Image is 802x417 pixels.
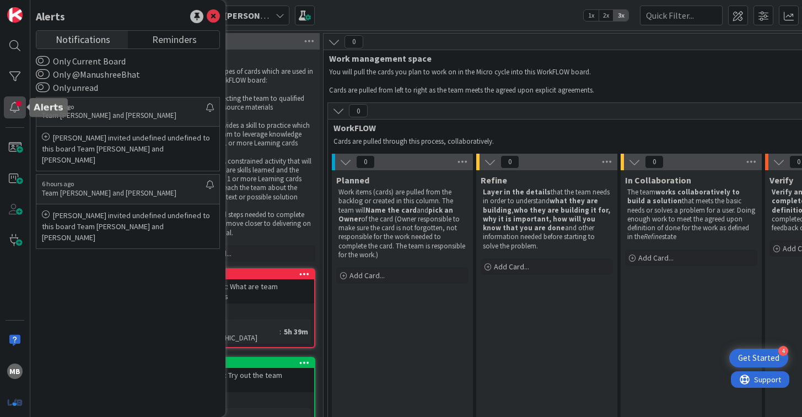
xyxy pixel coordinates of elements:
p: Team [PERSON_NAME] and [PERSON_NAME] [42,111,206,121]
img: Visit kanbanzone.com [7,7,23,23]
em: Refine [644,232,662,241]
div: 4482Learn about: What are team agreements [184,269,314,304]
p: 6 hours ago [42,103,206,111]
span: Add Card... [349,270,385,280]
div: 4483 [189,359,314,367]
span: 0 [349,104,368,117]
span: Support [23,2,50,15]
strong: works collaboratively to build a solution [627,187,741,205]
strong: Name the card [365,205,417,215]
p: [PERSON_NAME] invited undefined undefined to this board Team [PERSON_NAME] and [PERSON_NAME] [42,210,214,243]
label: Only unread [36,81,98,94]
img: avatar [7,394,23,410]
input: Quick Filter... [640,6,723,25]
div: Alerts [36,8,65,25]
a: 4482Learn about: What are team agreementsTime in [GEOGRAPHIC_DATA]:5h 39m [183,268,315,348]
div: MB [7,364,23,379]
div: Get Started [738,353,779,364]
div: 4482 [184,269,314,279]
label: Only @ManushreeBhat [36,68,140,81]
p: 6 hours ago [42,180,206,188]
div: Experiment: Try out the team agreement [184,368,314,392]
div: 4 [778,346,788,356]
p: Practice: Provides a skill to practice which allows the team to leverage knowledge gained from 1 ... [185,121,313,148]
div: Learn about: What are team agreements [184,279,314,304]
span: Refine [481,175,507,186]
p: Do: Tasks and steps needed to complete the work and move closer to delivering on a strategic goal. [185,210,313,237]
span: Add Card... [494,262,529,272]
span: 0 [500,155,519,169]
p: Learning: Directing the team to qualified refences and source materials [185,94,313,112]
span: Verify [769,175,793,186]
strong: what they are building [483,196,600,214]
div: Open Get Started checklist, remaining modules: 4 [729,349,788,367]
span: Planned [336,175,369,186]
div: 4483 [184,358,314,368]
strong: pick an Owner [338,205,455,224]
span: 0 [356,155,375,169]
strong: Layer in the details [483,187,551,197]
span: 2x [599,10,613,21]
span: 1x [584,10,599,21]
label: Only Current Board [36,55,126,68]
div: 5h 39m [281,326,311,338]
p: Work items (cards) are pulled from the backlog or created in this column. The team will and of th... [338,188,466,259]
p: There are 4 types of cards which are used in the basic WorkFLOW board: [185,67,313,85]
span: : [279,326,281,338]
span: 3x [613,10,628,21]
strong: who they are building it for, why it is important, how will you know that you are done [483,205,612,233]
p: The team that meets the basic needs or solves a problem for a user. Doing enough work to meet the... [627,188,755,242]
p: [PERSON_NAME] invited undefined undefined to this board Team [PERSON_NAME] and [PERSON_NAME] [42,132,214,165]
button: Only unread [36,82,50,93]
span: 0 [645,155,664,169]
h5: Alerts [34,102,63,113]
span: In Collaboration [625,175,691,186]
span: Reminders [152,31,197,46]
p: that the team needs in order to understand , and other information needed before starting to solv... [483,188,611,251]
div: 4482 [189,270,314,278]
p: Team [PERSON_NAME] and [PERSON_NAME] [42,188,206,198]
span: 0 [345,35,363,48]
span: Add Card... [638,253,674,263]
button: Only Current Board [36,56,50,67]
button: Only @ManushreeBhat [36,69,50,80]
span: Notifications [56,31,110,46]
div: Time in [GEOGRAPHIC_DATA] [187,319,279,344]
p: Experiment: A constrained activity that will require 1 of mare skills learned and the knowledge o... [185,157,313,202]
div: 4483Experiment: Try out the team agreement [184,358,314,392]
